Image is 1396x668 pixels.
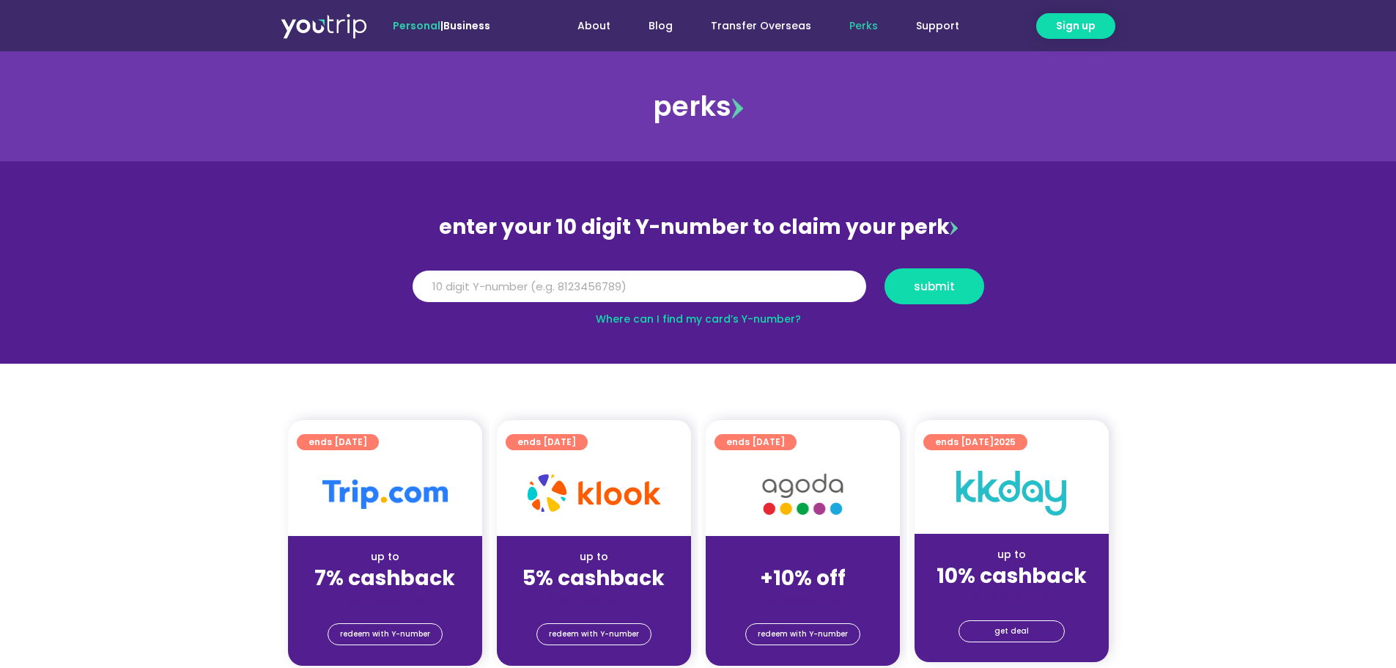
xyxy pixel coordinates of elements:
strong: +10% off [760,564,846,592]
span: ends [DATE] [935,434,1016,450]
div: (for stays only) [509,592,679,607]
a: Blog [629,12,692,40]
span: ends [DATE] [517,434,576,450]
div: (for stays only) [717,592,888,607]
nav: Menu [530,12,978,40]
strong: 10% cashback [937,562,1087,590]
a: Support [897,12,978,40]
a: Where can I find my card’s Y-number? [596,312,801,326]
a: redeem with Y-number [536,623,651,645]
span: Personal [393,18,440,33]
span: Sign up [1056,18,1096,34]
a: ends [DATE]2025 [923,434,1027,450]
div: (for stays only) [300,592,470,607]
div: enter your 10 digit Y-number to claim your perk [405,208,991,246]
button: submit [884,268,984,304]
span: up to [789,549,816,564]
strong: 7% cashback [314,564,455,592]
span: get deal [994,621,1029,642]
div: up to [300,549,470,565]
a: get deal [959,620,1065,642]
a: redeem with Y-number [745,623,860,645]
span: | [393,18,490,33]
form: Y Number [413,268,984,315]
a: Transfer Overseas [692,12,830,40]
a: Sign up [1036,13,1115,39]
a: Business [443,18,490,33]
a: ends [DATE] [506,434,588,450]
a: ends [DATE] [714,434,797,450]
span: ends [DATE] [309,434,367,450]
a: About [558,12,629,40]
div: up to [509,549,679,565]
a: redeem with Y-number [328,623,443,645]
span: submit [914,281,955,292]
span: redeem with Y-number [758,624,848,645]
a: ends [DATE] [297,434,379,450]
span: redeem with Y-number [340,624,430,645]
strong: 5% cashback [522,564,665,592]
span: 2025 [994,436,1016,448]
div: up to [926,547,1097,562]
div: (for stays only) [926,590,1097,605]
input: 10 digit Y-number (e.g. 8123456789) [413,271,866,303]
span: redeem with Y-number [549,624,639,645]
a: Perks [830,12,897,40]
span: ends [DATE] [726,434,785,450]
